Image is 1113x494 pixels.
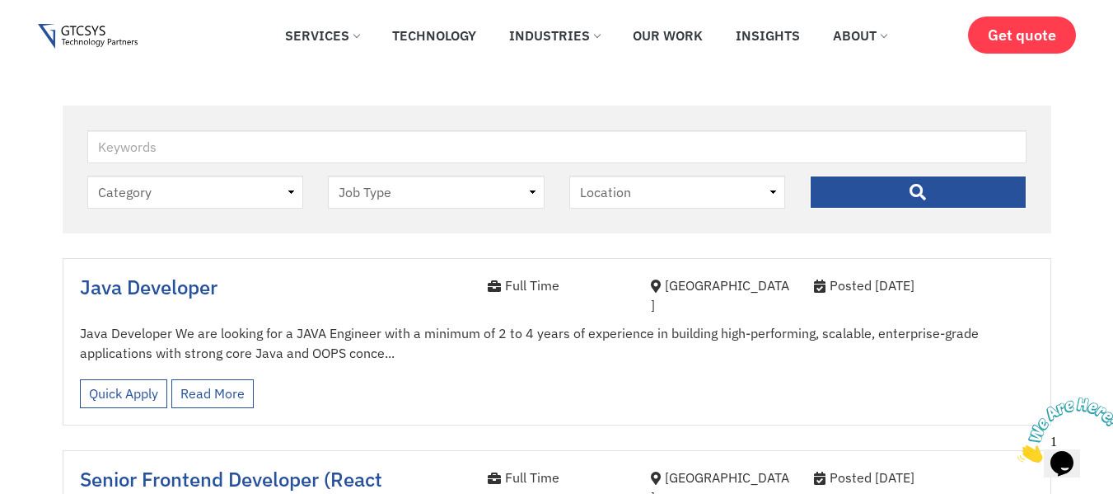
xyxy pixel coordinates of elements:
input:  [810,176,1026,209]
div: Full Time [488,275,626,295]
iframe: chat widget [1011,391,1113,469]
div: Posted [DATE] [814,468,1034,487]
a: Industries [497,17,612,54]
span: 1 [7,7,13,21]
a: Java Developer [80,274,217,300]
a: About [821,17,899,54]
p: Java Developer We are looking for a JAVA Engineer with a minimum of 2 to 4 years of experience in... [80,323,1034,363]
a: Services [273,17,372,54]
a: Our Work [620,17,715,54]
a: Technology [380,17,489,54]
img: Chat attention grabber [7,7,109,72]
span: Get quote [988,26,1056,44]
input: Keywords [87,130,1026,163]
a: Read More [171,379,254,408]
div: Posted [DATE] [814,275,1034,295]
a: Insights [723,17,812,54]
div: [GEOGRAPHIC_DATA] [651,275,789,315]
img: Gtcsys logo [38,24,138,49]
a: Get quote [968,16,1076,54]
a: Quick Apply [80,379,167,408]
div: Full Time [488,468,626,487]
